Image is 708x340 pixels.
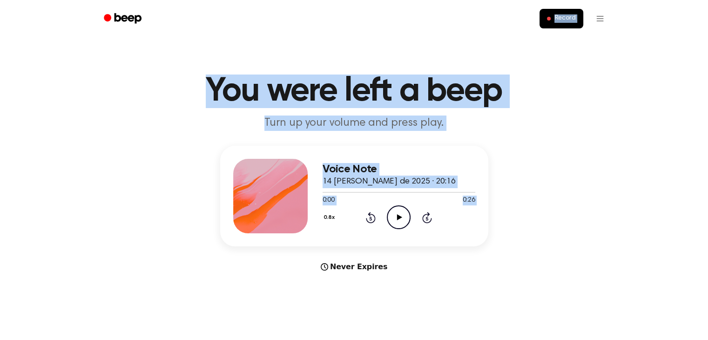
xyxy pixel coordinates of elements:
h1: You were left a beep [116,75,593,108]
h3: Voice Note [323,163,475,176]
span: Record [554,14,575,23]
button: 0.8x [323,210,338,225]
span: 0:00 [323,196,335,205]
button: Open menu [589,7,611,30]
button: Record [539,9,583,28]
span: 14 [PERSON_NAME] de 2025 · 20:16 [323,177,456,186]
p: Turn up your volume and press play. [175,116,533,131]
a: Beep [97,10,150,28]
span: 0:26 [463,196,475,205]
div: Never Expires [220,261,488,272]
